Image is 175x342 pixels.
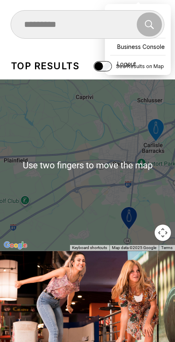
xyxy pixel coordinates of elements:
[2,240,29,251] a: Open this area in Google Maps (opens a new window)
[155,225,171,241] button: Map camera controls
[116,205,143,233] gmp-advanced-marker: Midway Bowling - Carlisle
[11,60,79,72] div: Top results
[116,63,164,69] span: See Results on Map
[112,245,156,250] span: Map data ©2025 Google
[161,245,173,250] a: Terms (opens in new tab)
[2,240,29,251] img: Google
[94,61,112,71] input: See Results on Map
[72,245,107,251] button: Keyboard shortcuts
[142,117,170,145] gmp-advanced-marker: Strike Zone Bowling Center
